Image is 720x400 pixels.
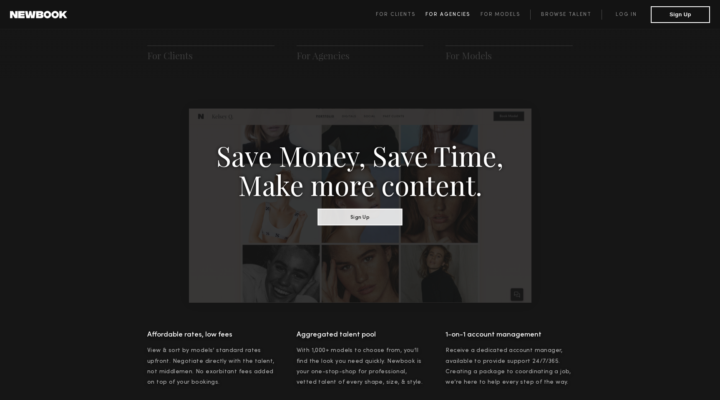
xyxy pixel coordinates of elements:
[318,208,403,225] button: Sign Up
[602,10,651,20] a: Log in
[651,6,710,23] button: Sign Up
[297,348,423,385] span: With 1,000+ models to choose from, you’ll find the look you need quickly. Newbook is your one-sto...
[147,348,274,385] span: View & sort by models’ standard rates upfront. Negotiate directly with the talent, not middlemen....
[147,49,193,62] a: For Clients
[216,140,504,199] h3: Save Money, Save Time, Make more content.
[425,12,470,17] span: For Agencies
[425,10,480,20] a: For Agencies
[446,329,573,341] h4: 1-on-1 account management
[297,329,424,341] h4: Aggregated talent pool
[481,12,520,17] span: For Models
[147,329,274,341] h4: Affordable rates, low fees
[446,49,492,62] a: For Models
[376,10,425,20] a: For Clients
[481,10,531,20] a: For Models
[530,10,602,20] a: Browse Talent
[446,348,571,385] span: Receive a dedicated account manager, available to provide support 24/7/365. Creating a package to...
[297,49,350,62] a: For Agencies
[376,12,415,17] span: For Clients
